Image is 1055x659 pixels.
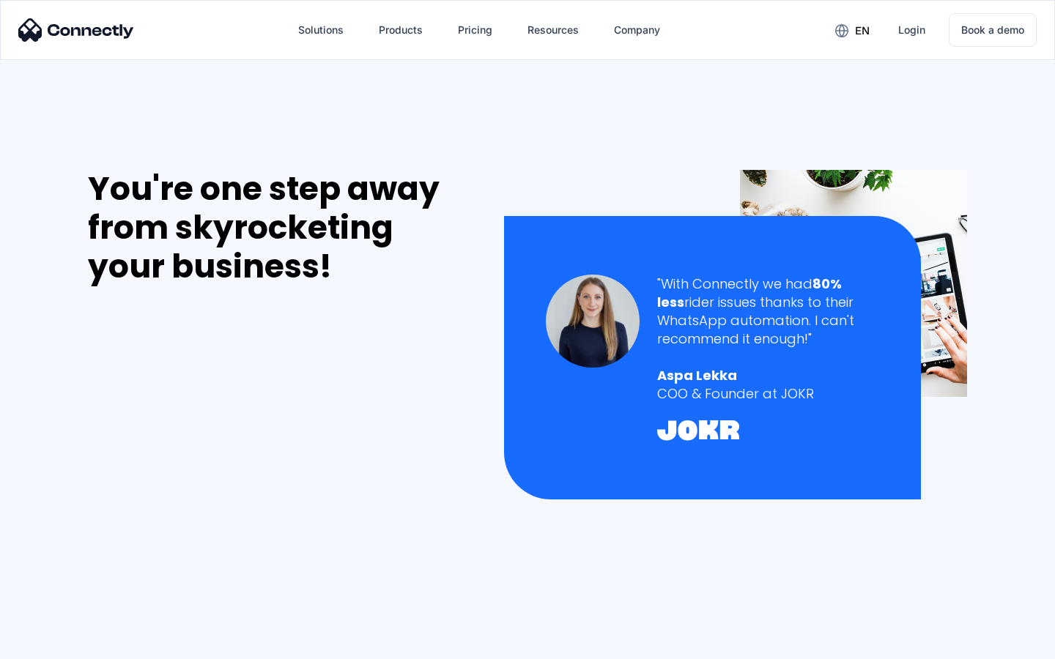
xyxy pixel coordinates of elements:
[29,633,88,654] ul: Language list
[88,170,473,286] div: You're one step away from skyrocketing your business!
[18,18,134,42] img: Connectly Logo
[886,12,937,48] a: Login
[855,21,870,41] div: en
[527,20,579,40] div: Resources
[446,12,504,48] a: Pricing
[949,13,1037,47] a: Book a demo
[298,20,344,40] div: Solutions
[657,366,737,384] strong: Aspa Lekka
[657,275,879,349] div: "With Connectly we had rider issues thanks to their WhatsApp automation. I can't recommend it eno...
[657,275,842,311] strong: 80% less
[614,20,660,40] div: Company
[657,384,879,403] div: COO & Founder at JOKR
[379,20,423,40] div: Products
[15,633,88,654] aside: Language selected: English
[898,20,925,40] div: Login
[88,303,308,639] iframe: Form 0
[458,20,492,40] div: Pricing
